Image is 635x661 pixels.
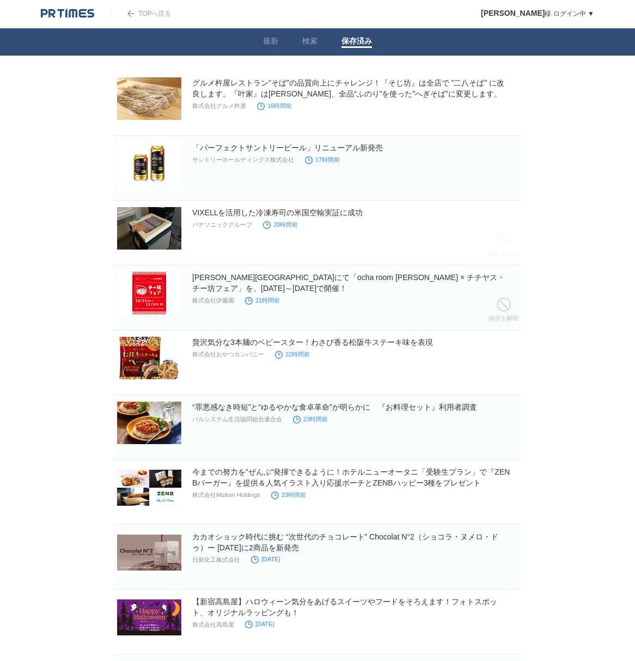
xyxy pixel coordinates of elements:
time: [DATE] [245,621,274,627]
time: [DATE] [251,556,280,562]
p: パルシステム生活協同組合連合会 [192,415,282,423]
a: 「パーフェクトサントリービール」リニューアル新発売 [192,143,383,152]
a: 検索 [302,37,317,48]
a: 保存を解除 [489,165,518,200]
img: logo.png [41,8,94,19]
a: 贅沢気分な3本麺のベビースター！わさび香る松阪牛ステーキ味を表現 [192,338,433,347]
p: 株式会社伊藤園 [192,296,234,305]
time: 16時間前 [257,102,292,109]
time: 22時間前 [275,351,310,357]
p: 株式会社グルメ杵屋 [192,102,246,110]
p: 株式会社おやつカンパニー [192,350,264,359]
span: [PERSON_NAME] [481,9,545,17]
p: サントリーホールディングス株式会社 [192,156,294,164]
img: “罪悪感なき時短”と“ゆるやかな食卓革命”が明らかに 『お料理セット』利用者調査 [117,402,181,444]
a: [PERSON_NAME]様 ログイン中 ▼ [481,10,594,17]
a: 最新 [263,37,278,48]
time: 23時間前 [271,492,306,498]
img: グルメ杵屋レストラン"そば"の品質向上にチャレンジ！『そじ坊』は全店で ”二八そば” に改良します。『叶家』は順次、全品“ふのり”を使った”へぎそば”に変更します。 [117,77,181,120]
img: 「パーフェクトサントリービール」リニューアル新発売 [117,142,181,185]
a: カカオショック時代に挑む “次世代のチョコレート” Chocolat N°2（ショコラ・ヌメロ・ドゥ）ー [DATE]に2商品を新発売 [192,532,498,552]
img: 今までの努力を”ぜんぶ”発揮できるように！ホテルニューオータニ「受験生プラン」で『ZENBバーガー』を提供＆人気イラスト入り応援ポーチとZENBハッピー3種をプレゼント [117,466,181,509]
img: 【新宿高島屋】ハロウィーン気分をあげるスイーツやフードをそろえます！フォトスポット、オリジナルラッピングも！ [117,596,181,639]
img: 渋谷スクランブルスクエアにて「ocha room ashita ITOEN × チチヤス・チー坊フェア」を、2025年10月15日(水)～11月3日（月）で開催！ [117,272,181,314]
a: 【新宿高島屋】ハロウィーン気分をあげるスイーツやフードをそろえます！フォトスポット、オリジナルラッピングも！ [192,597,497,617]
time: 20時間前 [263,221,298,228]
p: 株式会社髙島屋 [192,621,234,629]
p: 株式会社Mizkan Holdings [192,491,260,499]
p: 日新化工株式会社 [192,556,240,564]
p: パナソニックグループ [192,221,252,229]
time: 17時間前 [305,156,340,163]
a: VIXELLを活用した冷凍寿司の米国空輸実証に成功 [192,208,363,217]
time: 21時間前 [245,297,280,304]
a: [PERSON_NAME][GEOGRAPHIC_DATA]にて「ocha room [PERSON_NAME] × チチヤス・チー坊フェア」を、[DATE]～[DATE]で開催！ [192,273,505,293]
time: 23時間前 [293,416,328,422]
a: TOPへ戻る [111,10,171,17]
a: グルメ杵屋レストラン"そば"の品質向上にチャレンジ！『そじ坊』は全店で ”二八そば” に改良します。『叶家』は[PERSON_NAME]、全品“ふのり”を使った”へぎそば”に変更します。 [192,78,504,98]
a: 保存を解除 [489,295,518,330]
img: カカオショック時代に挑む “次世代のチョコレート” Chocolat N°2（ショコラ・ヌメロ・ドゥ）ー 2025年10月20日に2商品を新発売 [117,531,181,574]
a: 保存済み [341,37,372,48]
img: 贅沢気分な3本麺のベビースター！わさび香る松阪牛ステーキ味を表現 [117,337,181,379]
a: “罪悪感なき時短”と“ゆるやかな食卓革命”が明らかに 『お料理セット』利用者調査 [192,403,477,411]
img: arrow.png [127,10,134,17]
a: 今までの努力を”ぜんぶ”発揮できるように！ホテルニューオータニ「受験生プラン」で『ZENBバーガー』を提供＆人気イラスト入り応援ポーチとZENBハッピー3種をプレゼント [192,468,510,487]
a: 保存を解除 [489,230,518,265]
img: VIXELLを活用した冷凍寿司の米国空輸実証に成功 [117,207,181,250]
